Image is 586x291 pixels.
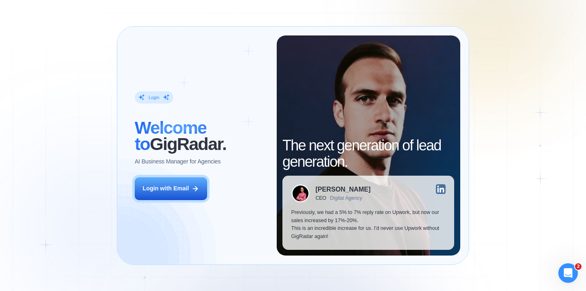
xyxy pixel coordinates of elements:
[135,158,221,166] p: AI Business Manager for Agencies
[558,263,578,283] iframe: Intercom live chat
[575,263,582,270] span: 2
[135,120,268,152] h2: ‍ GigRadar.
[315,195,326,201] div: CEO
[149,95,159,100] div: Login
[135,118,206,154] span: Welcome to
[135,177,207,200] button: Login with Email
[142,185,189,193] div: Login with Email
[282,137,454,170] h2: The next generation of lead generation.
[330,195,362,201] div: Digital Agency
[291,209,446,241] p: Previously, we had a 5% to 7% reply rate on Upwork, but now our sales increased by 17%-20%. This ...
[315,186,370,192] div: [PERSON_NAME]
